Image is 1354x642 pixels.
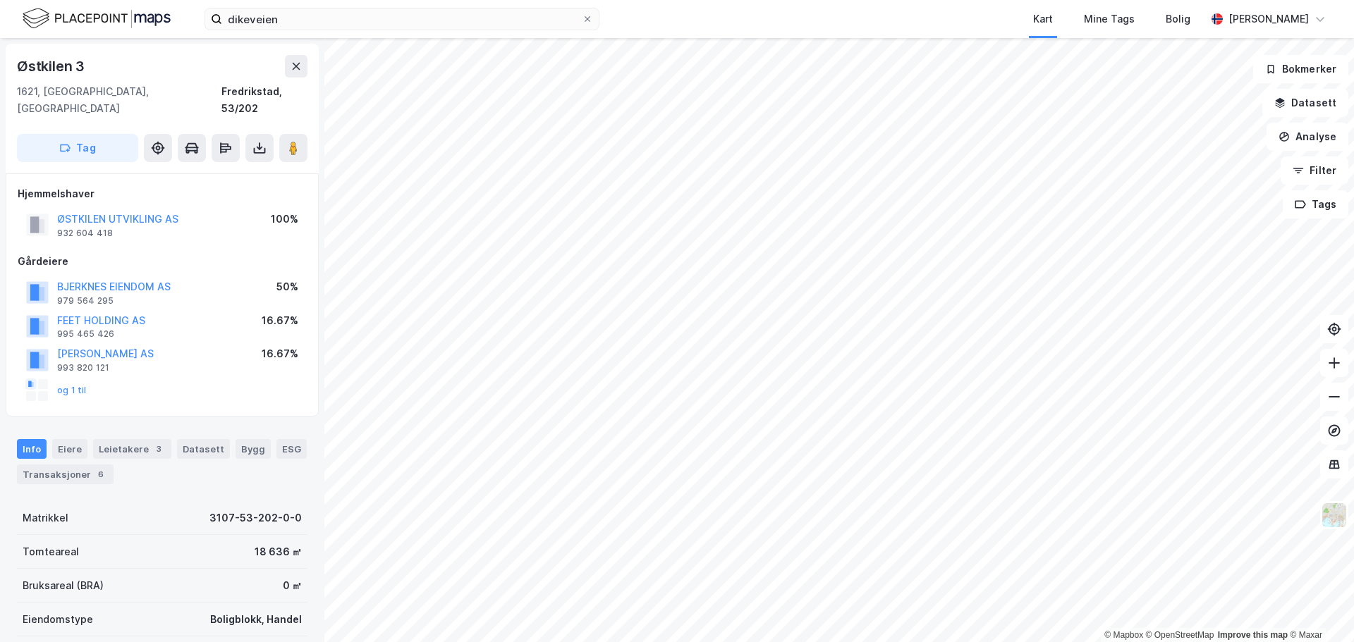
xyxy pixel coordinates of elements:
button: Tag [17,134,138,162]
div: 979 564 295 [57,295,114,307]
div: Matrikkel [23,510,68,526]
div: 16.67% [262,345,298,362]
div: Boligblokk, Handel [210,611,302,628]
div: Leietakere [93,439,171,459]
button: Tags [1283,190,1348,218]
div: Fredrikstad, 53/202 [221,83,307,117]
div: Info [17,439,47,459]
div: 3107-53-202-0-0 [209,510,302,526]
div: Bolig [1166,11,1190,27]
div: Datasett [177,439,230,459]
div: Kart [1033,11,1053,27]
div: Hjemmelshaver [18,185,307,202]
div: Transaksjoner [17,464,114,484]
iframe: Chat Widget [1283,574,1354,642]
img: logo.f888ab2527a4732fd821a326f86c7f29.svg [23,6,171,31]
div: Østkilen 3 [17,55,87,78]
div: ESG [276,439,307,459]
div: Mine Tags [1084,11,1135,27]
input: Søk på adresse, matrikkel, gårdeiere, leietakere eller personer [222,8,582,30]
div: Bruksareal (BRA) [23,577,104,594]
div: 993 820 121 [57,362,109,374]
button: Filter [1281,156,1348,185]
div: 0 ㎡ [283,577,302,594]
div: [PERSON_NAME] [1228,11,1309,27]
div: Tomteareal [23,543,79,560]
a: Mapbox [1104,630,1143,640]
div: 932 604 418 [57,228,113,239]
div: Gårdeiere [18,253,307,270]
div: 995 465 426 [57,328,114,340]
div: Bygg [236,439,271,459]
div: 18 636 ㎡ [255,543,302,560]
div: 50% [276,278,298,295]
div: 3 [152,442,166,456]
div: Eiendomstype [23,611,93,628]
button: Datasett [1262,89,1348,117]
button: Bokmerker [1253,55,1348,83]
div: 1621, [GEOGRAPHIC_DATA], [GEOGRAPHIC_DATA] [17,83,221,117]
img: Z [1321,502,1348,529]
a: OpenStreetMap [1146,630,1214,640]
div: 100% [271,211,298,228]
button: Analyse [1267,123,1348,151]
div: 6 [94,467,108,481]
a: Improve this map [1218,630,1288,640]
div: Eiere [52,439,87,459]
div: 16.67% [262,312,298,329]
